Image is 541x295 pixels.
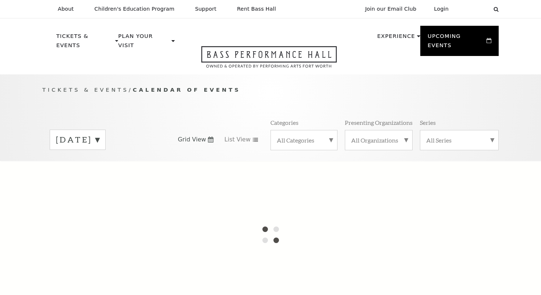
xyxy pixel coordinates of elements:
[460,6,487,13] select: Select:
[224,136,251,144] span: List View
[42,87,129,93] span: Tickets & Events
[351,136,406,144] label: All Organizations
[345,119,413,126] p: Presenting Organizations
[428,32,485,54] p: Upcoming Events
[377,32,415,45] p: Experience
[94,6,174,12] p: Children's Education Program
[58,6,74,12] p: About
[178,136,206,144] span: Grid View
[237,6,276,12] p: Rent Bass Hall
[420,119,436,126] p: Series
[195,6,216,12] p: Support
[118,32,170,54] p: Plan Your Visit
[56,32,113,54] p: Tickets & Events
[133,87,241,93] span: Calendar of Events
[270,119,298,126] p: Categories
[277,136,331,144] label: All Categories
[42,85,499,95] p: /
[426,136,492,144] label: All Series
[56,134,99,145] label: [DATE]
